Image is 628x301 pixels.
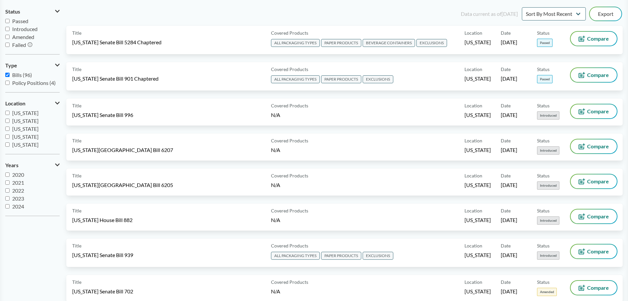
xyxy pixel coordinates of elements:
[587,72,609,78] span: Compare
[72,137,81,144] span: Title
[12,171,24,178] span: 2020
[537,172,550,179] span: Status
[537,216,559,225] span: Introduced
[12,126,39,132] span: [US_STATE]
[464,75,491,82] span: [US_STATE]
[271,102,308,109] span: Covered Products
[5,9,20,15] span: Status
[72,242,81,249] span: Title
[363,252,393,260] span: EXCLUSIONS
[271,252,320,260] span: ALL PACKAGING TYPES
[363,39,415,47] span: BEVERAGE CONTAINERS
[12,118,39,124] span: [US_STATE]
[501,288,517,295] span: [DATE]
[587,214,609,219] span: Compare
[587,36,609,41] span: Compare
[537,102,550,109] span: Status
[501,66,511,73] span: Date
[271,112,280,118] span: N/A
[501,251,517,259] span: [DATE]
[5,98,60,109] button: Location
[571,32,617,46] button: Compare
[5,204,10,208] input: 2024
[12,26,38,32] span: Introduced
[587,144,609,149] span: Compare
[5,142,10,147] input: [US_STATE]
[5,6,60,17] button: Status
[464,111,491,119] span: [US_STATE]
[501,181,517,189] span: [DATE]
[464,66,482,73] span: Location
[537,137,550,144] span: Status
[321,252,361,260] span: PAPER PRODUCTS
[464,242,482,249] span: Location
[464,279,482,285] span: Location
[5,19,10,23] input: Passed
[571,281,617,295] button: Compare
[271,288,280,294] span: N/A
[12,187,24,194] span: 2022
[5,73,10,77] input: Bills (96)
[72,39,162,46] span: [US_STATE] Senate Bill 5284 Chaptered
[587,285,609,290] span: Compare
[571,68,617,82] button: Compare
[464,216,491,224] span: [US_STATE]
[5,162,18,168] span: Years
[464,102,482,109] span: Location
[12,18,28,24] span: Passed
[72,279,81,285] span: Title
[5,111,10,115] input: [US_STATE]
[537,288,557,296] span: Amended
[501,242,511,249] span: Date
[271,182,280,188] span: N/A
[537,181,559,190] span: Introduced
[5,160,60,171] button: Years
[12,179,24,186] span: 2021
[501,102,511,109] span: Date
[12,110,39,116] span: [US_STATE]
[464,29,482,36] span: Location
[271,29,308,36] span: Covered Products
[571,104,617,118] button: Compare
[587,249,609,254] span: Compare
[464,137,482,144] span: Location
[5,172,10,177] input: 2020
[537,29,550,36] span: Status
[464,146,491,154] span: [US_STATE]
[590,7,621,20] button: Export
[12,203,24,209] span: 2024
[464,288,491,295] span: [US_STATE]
[271,75,320,83] span: ALL PACKAGING TYPES
[271,66,308,73] span: Covered Products
[12,42,26,48] span: Failed
[72,146,173,154] span: [US_STATE][GEOGRAPHIC_DATA] Bill 6207
[5,81,10,85] input: Policy Positions (4)
[271,217,280,223] span: N/A
[5,134,10,139] input: [US_STATE]
[363,75,393,83] span: EXCLUSIONS
[571,209,617,223] button: Compare
[72,251,133,259] span: [US_STATE] Senate Bill 939
[501,111,517,119] span: [DATE]
[72,66,81,73] span: Title
[72,207,81,214] span: Title
[5,27,10,31] input: Introduced
[271,39,320,47] span: ALL PACKAGING TYPES
[537,39,553,47] span: Passed
[501,75,517,82] span: [DATE]
[501,137,511,144] span: Date
[321,39,361,47] span: PAPER PRODUCTS
[464,39,491,46] span: [US_STATE]
[12,34,34,40] span: Amended
[501,207,511,214] span: Date
[501,39,517,46] span: [DATE]
[5,35,10,39] input: Amended
[5,180,10,185] input: 2021
[537,251,559,260] span: Introduced
[537,111,559,120] span: Introduced
[5,188,10,193] input: 2022
[271,137,308,144] span: Covered Products
[72,111,133,119] span: [US_STATE] Senate Bill 996
[72,75,159,82] span: [US_STATE] Senate Bill 901 Chaptered
[12,133,39,140] span: [US_STATE]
